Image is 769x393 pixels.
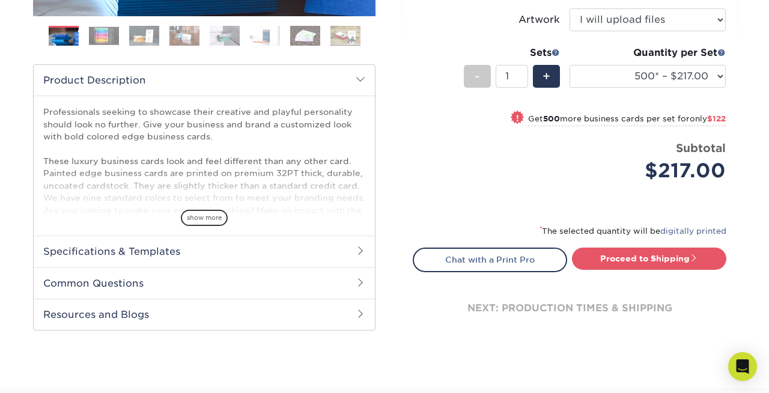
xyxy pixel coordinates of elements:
[570,46,726,60] div: Quantity per Set
[210,25,240,46] img: Business Cards 05
[528,114,726,126] small: Get more business cards per set for
[676,141,726,154] strong: Subtotal
[660,227,726,236] a: digitally printed
[181,210,228,226] span: show more
[464,46,560,60] div: Sets
[89,26,119,45] img: Business Cards 02
[49,22,79,52] img: Business Cards 01
[413,248,567,272] a: Chat with a Print Pro
[129,25,159,46] img: Business Cards 03
[169,25,199,46] img: Business Cards 04
[34,267,375,299] h2: Common Questions
[43,106,365,338] p: Professionals seeking to showcase their creative and playful personality should look no further. ...
[250,25,280,46] img: Business Cards 06
[475,67,480,85] span: -
[34,65,375,96] h2: Product Description
[543,114,560,123] strong: 500
[34,236,375,267] h2: Specifications & Templates
[413,272,726,344] div: next: production times & shipping
[290,25,320,46] img: Business Cards 07
[690,114,726,123] span: only
[728,352,757,381] div: Open Intercom Messenger
[518,13,560,27] div: Artwork
[543,67,550,85] span: +
[516,112,519,124] span: !
[330,25,360,46] img: Business Cards 08
[34,299,375,330] h2: Resources and Blogs
[707,114,726,123] span: $122
[572,248,726,269] a: Proceed to Shipping
[579,156,726,185] div: $217.00
[540,227,726,236] small: The selected quantity will be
